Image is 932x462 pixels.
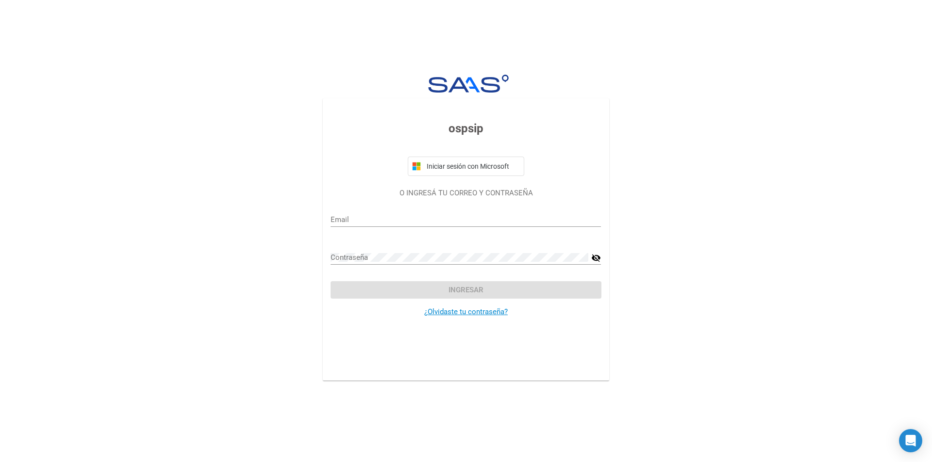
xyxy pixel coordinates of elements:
button: Ingresar [331,281,601,299]
p: O INGRESÁ TU CORREO Y CONTRASEÑA [331,188,601,199]
button: Iniciar sesión con Microsoft [408,157,524,176]
div: Open Intercom Messenger [899,429,922,452]
span: Iniciar sesión con Microsoft [425,162,520,170]
mat-icon: visibility_off [591,252,601,264]
h3: ospsip [331,120,601,137]
a: ¿Olvidaste tu contraseña? [424,307,508,316]
span: Ingresar [449,286,483,294]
